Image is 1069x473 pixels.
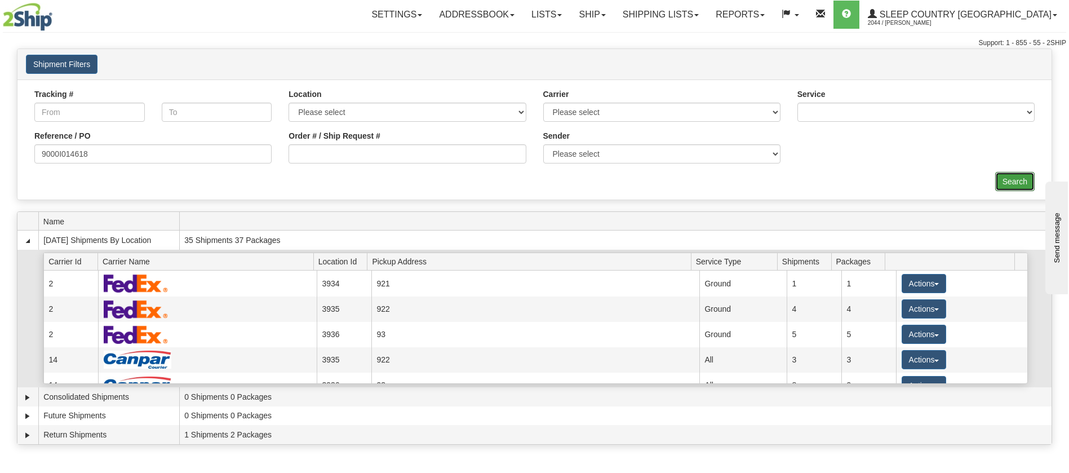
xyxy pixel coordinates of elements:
td: 5 [841,322,896,347]
label: Tracking # [34,89,73,100]
td: 3935 [317,297,371,322]
td: 0 Shipments 0 Packages [179,387,1052,406]
span: Carrier Name [103,253,313,270]
td: 921 [371,271,699,296]
button: Actions [902,325,947,344]
a: Collapse [22,235,33,246]
td: 1 [841,271,896,296]
td: All [699,347,787,373]
td: 93 [371,373,699,398]
iframe: chat widget [1043,179,1068,294]
td: [DATE] Shipments By Location [38,231,179,250]
td: 3 [787,347,841,373]
td: 14 [43,373,98,398]
a: Expand [22,430,33,441]
a: Reports [707,1,773,29]
td: 922 [371,347,699,373]
a: Sleep Country [GEOGRAPHIC_DATA] 2044 / [PERSON_NAME] [859,1,1066,29]
td: 2 [43,271,98,296]
span: Carrier Id [48,253,97,270]
img: Canpar [104,377,171,395]
a: Expand [22,392,33,403]
td: Ground [699,322,787,347]
label: Service [797,89,826,100]
input: To [162,103,272,122]
input: Search [995,172,1035,191]
td: 2 [43,322,98,347]
button: Shipment Filters [26,55,97,74]
td: 922 [371,297,699,322]
td: 3935 [317,347,371,373]
a: Addressbook [431,1,523,29]
span: Sleep Country [GEOGRAPHIC_DATA] [877,10,1052,19]
span: Location Id [318,253,367,270]
td: Ground [699,271,787,296]
label: Reference / PO [34,130,91,142]
td: Return Shipments [38,425,179,444]
td: 5 [787,322,841,347]
td: 3 [841,347,896,373]
td: All [699,373,787,398]
a: Shipping lists [614,1,707,29]
td: Ground [699,297,787,322]
div: Support: 1 - 855 - 55 - 2SHIP [3,38,1066,48]
td: 8 [787,373,841,398]
td: Consolidated Shipments [38,387,179,406]
td: 2 [43,297,98,322]
td: Future Shipments [38,406,179,426]
span: Shipments [782,253,831,270]
td: 4 [787,297,841,322]
td: 35 Shipments 37 Packages [179,231,1052,250]
span: Service Type [696,253,778,270]
td: 3934 [317,271,371,296]
td: 1 [787,271,841,296]
td: 0 Shipments 0 Packages [179,406,1052,426]
span: Pickup Address [372,253,691,270]
img: logo2044.jpg [3,3,52,31]
input: From [34,103,145,122]
button: Actions [902,299,947,319]
a: Ship [570,1,614,29]
td: 14 [43,347,98,373]
label: Location [289,89,321,100]
span: Packages [836,253,885,270]
img: FedEx Express® [104,325,168,344]
img: FedEx Express® [104,274,168,293]
span: Name [43,213,179,230]
a: Lists [523,1,570,29]
label: Order # / Ship Request # [289,130,380,142]
td: 4 [841,297,896,322]
label: Sender [543,130,570,142]
button: Actions [902,274,947,293]
button: Actions [902,350,947,369]
td: 1 Shipments 2 Packages [179,425,1052,444]
a: Expand [22,410,33,422]
a: Settings [363,1,431,29]
label: Carrier [543,89,569,100]
span: 2044 / [PERSON_NAME] [868,17,952,29]
div: Send message [8,10,104,18]
td: 9 [841,373,896,398]
img: FedEx Express® [104,300,168,319]
td: 3936 [317,322,371,347]
td: 3936 [317,373,371,398]
button: Actions [902,376,947,395]
td: 93 [371,322,699,347]
img: Canpar [104,351,171,369]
